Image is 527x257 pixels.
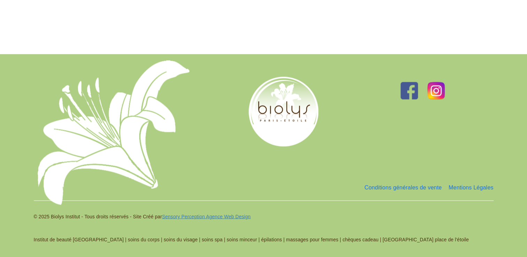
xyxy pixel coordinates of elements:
[34,213,494,220] p: © 2025 Biolys Institut - Tous droits réservés - Site Créé par
[427,82,445,99] img: Instagram
[364,181,442,195] a: Conditions générales de vente
[449,181,494,195] a: Mentions Légales
[34,236,494,243] p: Institut de beauté [GEOGRAPHIC_DATA] | soins du corps | soins du visage | soins spa | soins mince...
[162,214,251,219] a: Sensory Perception Agence Web Design
[249,77,318,146] img: Biolys Logo
[401,82,418,99] img: Facebook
